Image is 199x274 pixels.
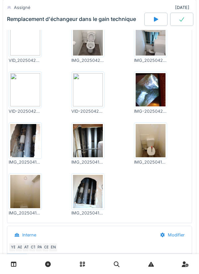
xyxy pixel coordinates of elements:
img: ynzjx6cpodwljo6vluvpfo7iyj5w [73,175,103,208]
div: Assigné [14,4,30,11]
div: PA [35,243,44,252]
div: Interne [22,232,36,238]
div: [DATE] [175,4,192,11]
div: AT [22,243,31,252]
div: IMG-20250422-WA0001.jpg [134,108,167,114]
img: 5514c1f6-6591-477c-a5dc-e4022e2517f9-VID-20250422-WA0003.mp4 [73,73,103,106]
div: CT [29,243,38,252]
div: Remplacement d'échangeur dans le gain technique [7,16,136,22]
img: 8zl9q37vvfq424yzhf4dhe066qia [136,22,166,56]
div: CB [42,243,51,252]
div: IMG_20250422_110849_299.jpg [71,57,104,64]
div: EN [48,243,58,252]
div: IMG_20250414_113015_032.jpg [9,159,42,165]
img: s7u77lle6o164kirr9n50xgx6q41 [10,124,40,157]
img: 3zvwaholiytl974bhs3ouzq2fllz [73,124,103,157]
img: efdb3ff2-5e29-42c6-bb1d-22ed223a8112-VID_20250422_114957.mp4 [10,22,40,56]
div: IMG_20250422_120708_613.jpg [134,57,167,64]
div: IMG_20250414_103848_478.jpg [134,159,167,165]
img: dtytdfi9qwvfh8bxttbtts2le2nc [10,175,40,208]
div: Modifier [154,229,190,241]
div: VID_20250422_114957.mp4 [9,57,42,64]
img: pt8kogbpcza13yf4qrcdk2rx0k6k [73,22,103,56]
div: IMG_20250414_113029_702.jpg [71,210,104,216]
div: IMG_20250414_103851_353.jpg [9,210,42,216]
div: IMG_20250414_105125_753.jpg [71,159,104,165]
img: ebbe0915-54ab-45c3-ad34-b79c5919357a-VID-20250422-WA0002.mp4 [10,73,40,106]
img: r0bro5z6vldazx91u6wm7jxco6d1 [136,73,166,106]
div: AB [15,243,25,252]
div: VID-20250422-WA0003.mp4 [71,108,104,114]
div: VID-20250422-WA0002.mp4 [9,108,42,114]
div: YE [9,243,18,252]
img: n85llcri11xj3t90loc2wdgjyc47 [136,124,166,157]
